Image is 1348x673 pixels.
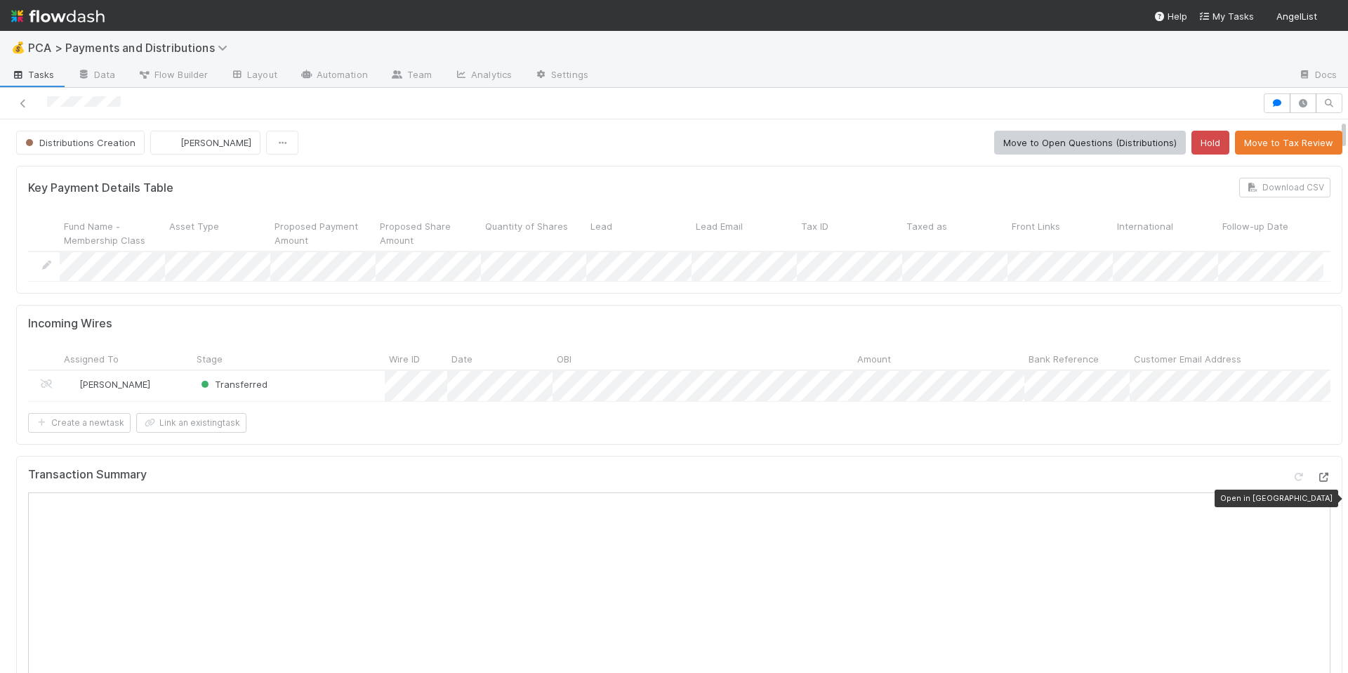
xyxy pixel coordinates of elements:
[28,413,131,433] button: Create a newtask
[165,214,270,250] div: Asset Type
[902,214,1007,250] div: Taxed as
[443,65,523,87] a: Analytics
[557,352,571,366] span: OBI
[64,352,119,366] span: Assigned To
[1007,214,1113,250] div: Front Links
[219,65,289,87] a: Layout
[136,413,246,433] button: Link an existingtask
[451,352,473,366] span: Date
[28,317,112,331] h5: Incoming Wires
[389,352,420,366] span: Wire ID
[1218,214,1323,250] div: Follow-up Date
[198,379,267,390] span: Transferred
[1276,11,1317,22] span: AngelList
[138,67,208,81] span: Flow Builder
[16,131,145,155] button: Distributions Creation
[65,377,150,391] div: [PERSON_NAME]
[1154,9,1187,23] div: Help
[150,131,260,155] button: [PERSON_NAME]
[22,137,136,148] span: Distributions Creation
[797,214,902,250] div: Tax ID
[126,65,219,87] a: Flow Builder
[376,214,481,250] div: Proposed Share Amount
[1323,10,1337,24] img: avatar_a2d05fec-0a57-4266-8476-74cda3464b0e.png
[586,214,692,250] div: Lead
[1134,352,1241,366] span: Customer Email Address
[11,41,25,53] span: 💰
[66,65,126,87] a: Data
[198,377,267,391] div: Transferred
[1191,131,1229,155] button: Hold
[1113,214,1218,250] div: International
[28,181,173,195] h5: Key Payment Details Table
[270,214,376,250] div: Proposed Payment Amount
[857,352,891,366] span: Amount
[692,214,797,250] div: Lead Email
[79,379,150,390] span: [PERSON_NAME]
[481,214,586,250] div: Quantity of Shares
[994,131,1186,155] button: Move to Open Questions (Distributions)
[28,41,234,55] span: PCA > Payments and Distributions
[1198,9,1254,23] a: My Tasks
[197,352,223,366] span: Stage
[1029,352,1099,366] span: Bank Reference
[162,136,176,150] img: avatar_a2d05fec-0a57-4266-8476-74cda3464b0e.png
[1239,178,1330,197] button: Download CSV
[180,137,251,148] span: [PERSON_NAME]
[66,379,77,390] img: avatar_705b8750-32ac-4031-bf5f-ad93a4909bc8.png
[1287,65,1348,87] a: Docs
[11,67,55,81] span: Tasks
[28,468,147,482] h5: Transaction Summary
[523,65,600,87] a: Settings
[289,65,379,87] a: Automation
[379,65,443,87] a: Team
[11,4,105,28] img: logo-inverted-e16ddd16eac7371096b0.svg
[1235,131,1342,155] button: Move to Tax Review
[1198,11,1254,22] span: My Tasks
[60,214,165,250] div: Fund Name - Membership Class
